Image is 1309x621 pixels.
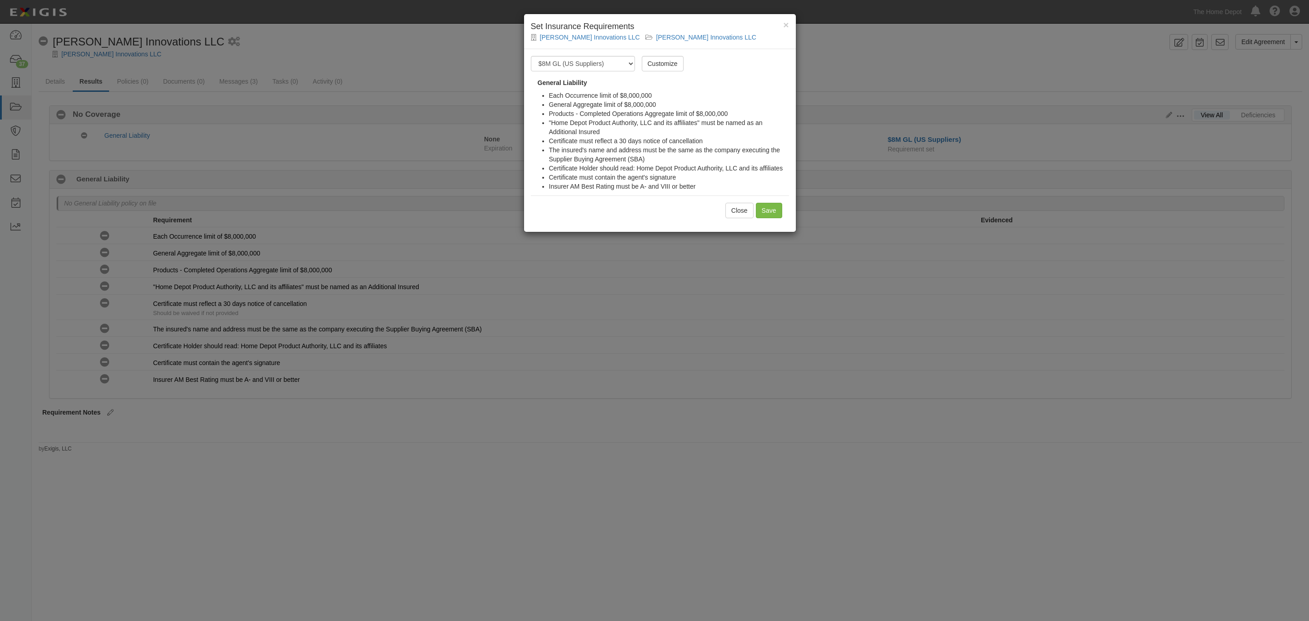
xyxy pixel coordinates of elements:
button: Close [725,203,754,218]
h4: Set Insurance Requirements [531,21,789,33]
li: General Aggregate limit of $8,000,000 [549,100,789,109]
a: [PERSON_NAME] Innovations LLC [656,34,756,41]
a: [PERSON_NAME] Innovations LLC [540,34,640,41]
li: Insurer AM Best Rating must be A- and VIII or better [549,182,789,191]
li: "Home Depot Product Authority, LLC and its affiliates" must be named as an Additional Insured [549,118,789,136]
input: Save [756,203,782,218]
button: Close [783,20,789,30]
li: Certificate Holder should read: Home Depot Product Authority, LLC and its affiliates [549,164,789,173]
a: Customize [642,56,684,71]
span: × [783,20,789,30]
li: Certificate must reflect a 30 days notice of cancellation [549,136,789,145]
li: Products - Completed Operations Aggregate limit of $8,000,000 [549,109,789,118]
strong: General Liability [538,79,587,86]
li: Each Occurrence limit of $8,000,000 [549,91,789,100]
li: The insured's name and address must be the same as the company executing the Supplier Buying Agre... [549,145,789,164]
li: Certificate must contain the agent's signature [549,173,789,182]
